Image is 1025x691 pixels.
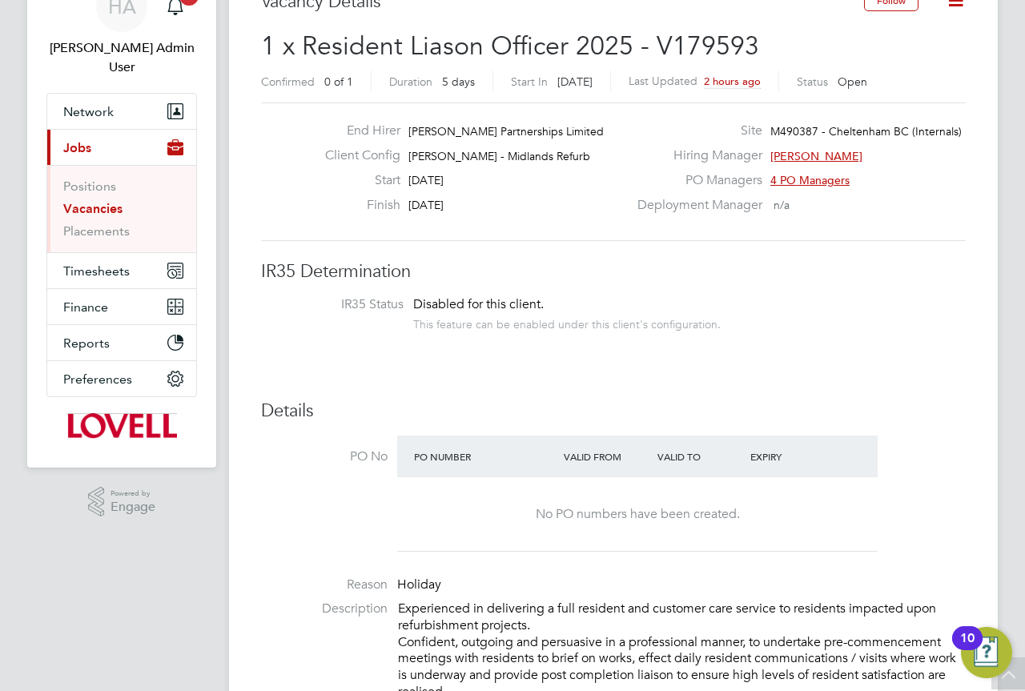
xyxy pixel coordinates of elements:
label: PO No [261,448,388,465]
span: [DATE] [408,198,444,212]
button: Timesheets [47,253,196,288]
label: PO Managers [628,172,762,189]
span: Finance [63,299,108,315]
label: Description [261,601,388,617]
label: Hiring Manager [628,147,762,164]
span: Open [838,74,867,89]
div: Valid From [560,442,653,471]
button: Open Resource Center, 10 new notifications [961,627,1012,678]
span: [DATE] [408,173,444,187]
button: Reports [47,325,196,360]
label: Client Config [312,147,400,164]
span: [PERSON_NAME] Partnerships Limited [408,124,604,139]
img: lovell-logo-retina.png [66,413,176,439]
div: This feature can be enabled under this client's configuration. [413,313,721,331]
span: Powered by [111,487,155,500]
span: [PERSON_NAME] - Midlands Refurb [408,149,590,163]
span: 0 of 1 [324,74,353,89]
label: IR35 Status [277,296,404,313]
span: 4 PO Managers [770,173,850,187]
span: Network [63,104,114,119]
div: No PO numbers have been created. [413,506,862,523]
span: Disabled for this client. [413,296,544,312]
span: Timesheets [63,263,130,279]
label: Start In [511,74,548,89]
label: Reason [261,577,388,593]
div: PO Number [410,442,560,471]
span: 1 x Resident Liason Officer 2025 - V179593 [261,30,759,62]
h3: IR35 Determination [261,260,966,283]
span: Holiday [397,577,441,593]
span: [PERSON_NAME] [770,149,862,163]
label: Confirmed [261,74,315,89]
label: Start [312,172,400,189]
label: Deployment Manager [628,197,762,214]
button: Network [47,94,196,129]
label: Last Updated [629,74,697,88]
button: Preferences [47,361,196,396]
label: End Hirer [312,123,400,139]
div: Expiry [746,442,840,471]
span: M490387 - Cheltenham BC (Internals) [770,124,962,139]
a: Powered byEngage [88,487,156,517]
button: Jobs [47,130,196,165]
div: Jobs [47,165,196,252]
span: [DATE] [557,74,593,89]
span: 5 days [442,74,475,89]
span: Jobs [63,140,91,155]
label: Duration [389,74,432,89]
label: Finish [312,197,400,214]
span: Preferences [63,372,132,387]
span: 2 hours ago [704,74,761,88]
div: Valid To [653,442,747,471]
label: Status [797,74,828,89]
h3: Details [261,400,966,423]
span: Reports [63,335,110,351]
a: Go to home page [46,413,197,439]
a: Placements [63,223,130,239]
a: Positions [63,179,116,194]
a: Vacancies [63,201,123,216]
div: 10 [960,638,975,659]
span: n/a [774,198,790,212]
label: Site [628,123,762,139]
span: Hays Admin User [46,38,197,77]
button: Finance [47,289,196,324]
span: Engage [111,500,155,514]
